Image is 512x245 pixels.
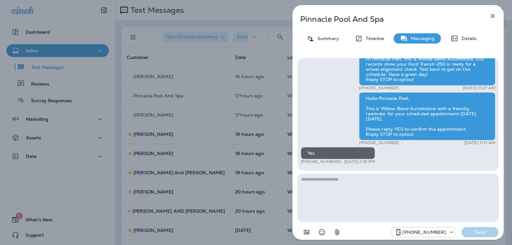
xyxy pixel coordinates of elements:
[363,36,384,41] p: Timeline
[301,147,375,159] div: Yes
[300,226,313,239] button: Add in a premade template
[408,36,435,41] p: Messaging
[458,36,477,41] p: Details
[464,140,495,145] p: [DATE] 11:11 AM
[359,53,495,86] div: Hi Pinnacle Pool, this is Willow Bend Automotive. Our records show your Ford Transit-250 is ready...
[359,140,399,145] p: [PHONE_NUMBER]
[392,228,455,236] div: +1 (813) 497-4455
[316,226,328,239] button: Select an emoji
[359,86,399,91] p: [PHONE_NUMBER]
[402,230,446,235] p: [PHONE_NUMBER]
[344,159,375,164] p: [DATE] 2:19 PM
[359,92,495,140] div: Hello Pinnacle Pool, This is Willow Bend Automotive with a friendly reminder for your scheduled a...
[463,86,495,91] p: [DATE] 11:27 AM
[314,36,339,41] p: Summary
[300,15,475,24] p: Pinnacle Pool And Spa
[301,159,341,164] p: [PHONE_NUMBER]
